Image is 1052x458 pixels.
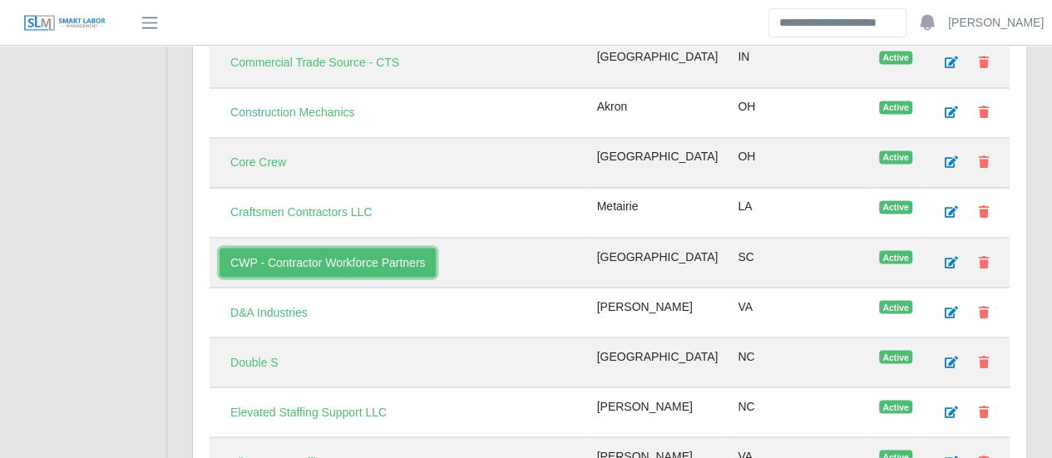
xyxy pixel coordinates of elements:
td: [PERSON_NAME] [587,387,728,437]
span: Active [879,350,912,363]
a: Craftsmen Contractors LLC [220,198,383,227]
td: OH [728,138,869,188]
a: D&A Industries [220,298,319,327]
td: NC [728,387,869,437]
td: [PERSON_NAME] [587,288,728,337]
a: CWP - Contractor Workforce Partners [220,248,436,277]
td: IN [728,38,869,88]
span: Active [879,51,912,64]
span: Active [879,400,912,413]
img: SLM Logo [23,14,106,32]
td: LA [728,188,869,238]
td: [GEOGRAPHIC_DATA] [587,138,728,188]
a: Double S [220,347,289,377]
a: Core Crew [220,148,297,177]
a: [PERSON_NAME] [948,14,1044,32]
a: Construction Mechanics [220,98,365,127]
td: [GEOGRAPHIC_DATA] [587,38,728,88]
td: Metairie [587,188,728,238]
span: Active [879,101,912,114]
td: SC [728,238,869,288]
input: Search [768,8,906,37]
span: Active [879,200,912,214]
td: VA [728,288,869,337]
td: NC [728,337,869,387]
td: [GEOGRAPHIC_DATA] [587,337,728,387]
a: Elevated Staffing Support LLC [220,397,398,426]
span: Active [879,150,912,164]
span: Active [879,300,912,313]
td: OH [728,88,869,138]
td: [GEOGRAPHIC_DATA] [587,238,728,288]
span: Active [879,250,912,263]
a: Commercial Trade Source - CTS [220,48,410,77]
td: Akron [587,88,728,138]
